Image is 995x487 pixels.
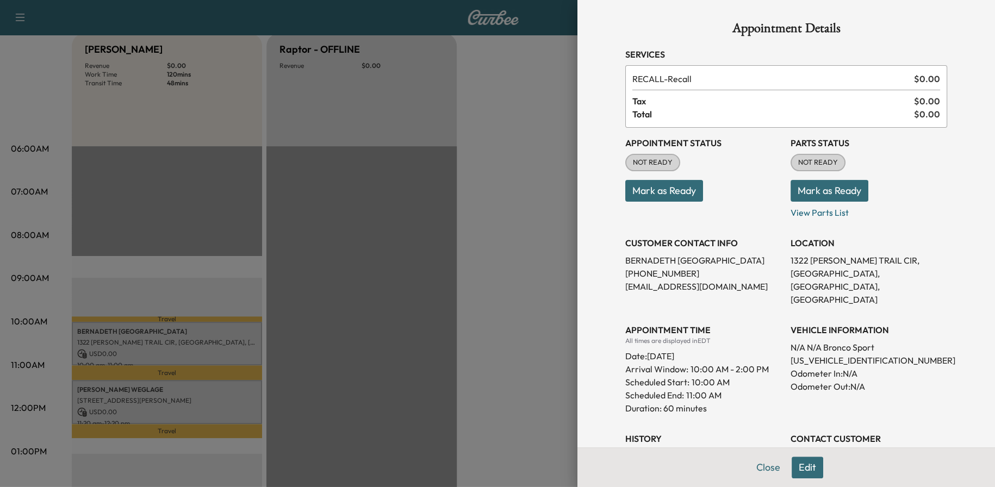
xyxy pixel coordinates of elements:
[625,267,782,280] p: [PHONE_NUMBER]
[625,432,782,445] h3: History
[632,95,914,108] span: Tax
[791,254,947,306] p: 1322 [PERSON_NAME] TRAIL CIR, [GEOGRAPHIC_DATA], [GEOGRAPHIC_DATA], [GEOGRAPHIC_DATA]
[625,22,947,39] h1: Appointment Details
[791,236,947,249] h3: LOCATION
[791,367,947,380] p: Odometer In: N/A
[791,341,947,354] p: N/A N/A Bronco Sport
[791,354,947,367] p: [US_VEHICLE_IDENTIFICATION_NUMBER]
[625,254,782,267] p: BERNADETH [GEOGRAPHIC_DATA]
[691,363,769,376] span: 10:00 AM - 2:00 PM
[914,72,940,85] span: $ 0.00
[792,457,823,478] button: Edit
[791,432,947,445] h3: CONTACT CUSTOMER
[686,389,722,402] p: 11:00 AM
[625,48,947,61] h3: Services
[791,202,947,219] p: View Parts List
[625,402,782,415] p: Duration: 60 minutes
[625,345,782,363] div: Date: [DATE]
[792,157,844,168] span: NOT READY
[625,180,703,202] button: Mark as Ready
[625,136,782,149] h3: Appointment Status
[625,280,782,293] p: [EMAIL_ADDRESS][DOMAIN_NAME]
[749,457,787,478] button: Close
[692,376,730,389] p: 10:00 AM
[625,376,689,389] p: Scheduled Start:
[632,72,910,85] span: Recall
[625,323,782,336] h3: APPOINTMENT TIME
[625,236,782,249] h3: CUSTOMER CONTACT INFO
[625,389,684,402] p: Scheduled End:
[626,157,679,168] span: NOT READY
[914,108,940,121] span: $ 0.00
[625,363,782,376] p: Arrival Window:
[791,136,947,149] h3: Parts Status
[632,108,914,121] span: Total
[625,336,782,345] div: All times are displayed in EDT
[791,180,868,202] button: Mark as Ready
[791,380,947,393] p: Odometer Out: N/A
[791,323,947,336] h3: VEHICLE INFORMATION
[914,95,940,108] span: $ 0.00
